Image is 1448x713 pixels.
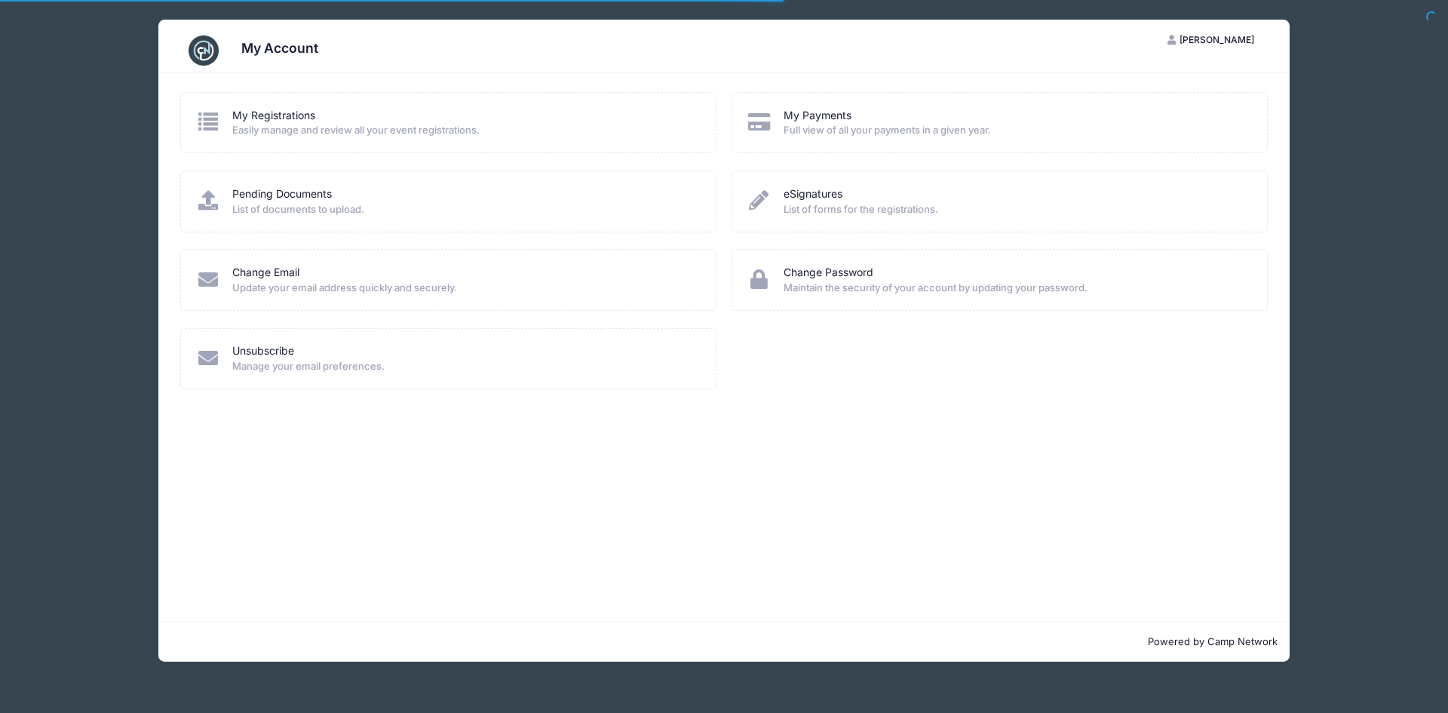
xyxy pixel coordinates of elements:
[232,343,294,359] a: Unsubscribe
[784,108,851,124] a: My Payments
[232,359,696,374] span: Manage your email preferences.
[232,123,696,138] span: Easily manage and review all your event registrations.
[232,265,299,281] a: Change Email
[232,108,315,124] a: My Registrations
[232,186,332,202] a: Pending Documents
[1155,27,1268,53] button: [PERSON_NAME]
[784,265,873,281] a: Change Password
[170,635,1278,650] p: Powered by Camp Network
[232,202,696,217] span: List of documents to upload.
[784,186,842,202] a: eSignatures
[241,40,318,56] h3: My Account
[784,202,1247,217] span: List of forms for the registrations.
[784,281,1247,296] span: Maintain the security of your account by updating your password.
[1180,34,1254,45] span: [PERSON_NAME]
[189,35,219,66] img: CampNetwork
[232,281,696,296] span: Update your email address quickly and securely.
[784,123,1247,138] span: Full view of all your payments in a given year.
